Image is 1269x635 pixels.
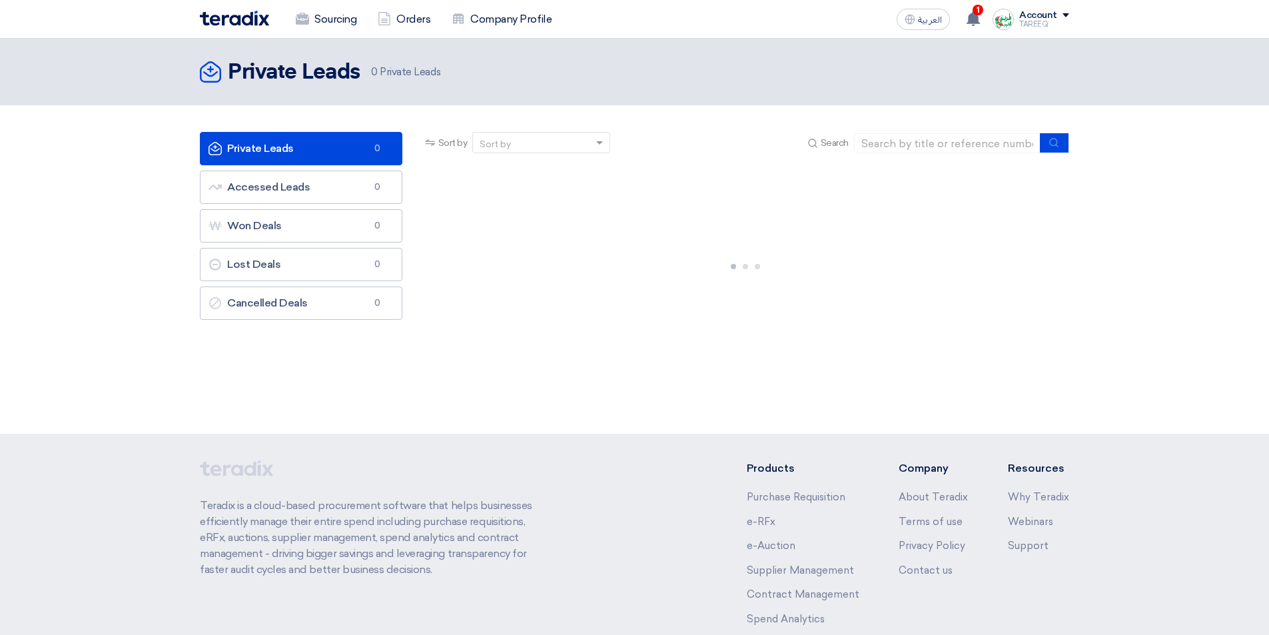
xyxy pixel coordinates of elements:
[200,132,402,165] a: Private Leads0
[993,9,1014,30] img: Screenshot___1727703618088.png
[228,59,360,86] h2: Private Leads
[1008,491,1069,503] a: Why Teradix
[747,540,795,552] a: e-Auction
[854,133,1041,153] input: Search by title or reference number
[1019,21,1069,28] div: TAREEQ
[1019,10,1057,21] div: Account
[200,248,402,281] a: Lost Deals0
[200,287,402,320] a: Cancelled Deals0
[200,209,402,243] a: Won Deals0
[747,564,854,576] a: Supplier Management
[821,136,849,150] span: Search
[370,142,386,155] span: 0
[1008,516,1053,528] a: Webinars
[200,171,402,204] a: Accessed Leads0
[370,297,386,310] span: 0
[747,588,859,600] a: Contract Management
[899,540,965,552] a: Privacy Policy
[480,137,511,151] div: Sort by
[899,460,968,476] li: Company
[371,66,378,78] span: 0
[285,5,367,34] a: Sourcing
[899,564,953,576] a: Contact us
[897,9,950,30] button: العربية
[973,5,983,15] span: 1
[370,258,386,271] span: 0
[747,613,825,625] a: Spend Analytics
[200,498,548,578] p: Teradix is a cloud-based procurement software that helps businesses efficiently manage their enti...
[1008,460,1069,476] li: Resources
[371,65,440,80] span: Private Leads
[747,516,775,528] a: e-RFx
[747,491,845,503] a: Purchase Requisition
[899,516,963,528] a: Terms of use
[747,460,859,476] li: Products
[918,15,942,25] span: العربية
[441,5,562,34] a: Company Profile
[367,5,441,34] a: Orders
[1008,540,1049,552] a: Support
[438,136,468,150] span: Sort by
[370,181,386,194] span: 0
[200,11,269,26] img: Teradix logo
[370,219,386,233] span: 0
[899,491,968,503] a: About Teradix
